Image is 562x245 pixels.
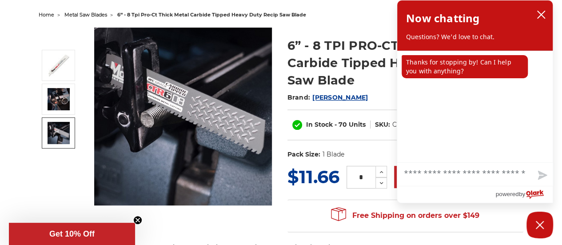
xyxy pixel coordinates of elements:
[94,28,272,205] img: MK Morse Pro Line-CT 6 inch 8 TPI thick metal reciprocating saw blade, carbide-tipped for heavy-d...
[48,54,70,76] img: MK Morse Pro Line-CT 6 inch 8 TPI thick metal reciprocating saw blade, carbide-tipped for heavy-d...
[392,120,417,129] dd: CTR608
[495,186,553,203] a: Powered by Olark
[534,8,548,21] button: close chatbox
[402,55,528,78] p: Thanks for stopping by! Can I help you with anything?
[406,32,544,41] p: Questions? We'd love to chat.
[349,120,366,129] span: Units
[530,165,553,186] button: Send message
[287,166,339,188] span: $11.66
[64,12,107,18] a: metal saw blades
[375,120,390,129] dt: SKU:
[39,12,54,18] a: home
[48,88,70,110] img: 6” - 8 TPI PRO-CT Thick Metal Carbide Tipped Heavy Duty Recip Saw Blade
[322,150,344,159] dd: 1 Blade
[331,207,479,225] span: Free Shipping on orders over $149
[306,120,333,129] span: In Stock
[339,120,347,129] span: 70
[406,9,479,27] h2: Now chatting
[287,37,523,89] h1: 6” - 8 TPI PRO-CT Thick Metal Carbide Tipped Heavy Duty Recip Saw Blade
[49,229,95,238] span: Get 10% Off
[133,216,142,225] button: Close teaser
[9,223,135,245] div: Get 10% OffClose teaser
[312,93,368,101] a: [PERSON_NAME]
[526,212,553,238] button: Close Chatbox
[495,189,518,200] span: powered
[48,122,70,144] img: 6” - 8 TPI PRO-CT Thick Metal Carbide Tipped Heavy Duty Recip Saw Blade
[519,189,525,200] span: by
[117,12,306,18] span: 6” - 8 tpi pro-ct thick metal carbide tipped heavy duty recip saw blade
[287,93,311,101] span: Brand:
[287,150,320,159] dt: Pack Size:
[397,51,553,162] div: chat
[335,120,337,129] span: -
